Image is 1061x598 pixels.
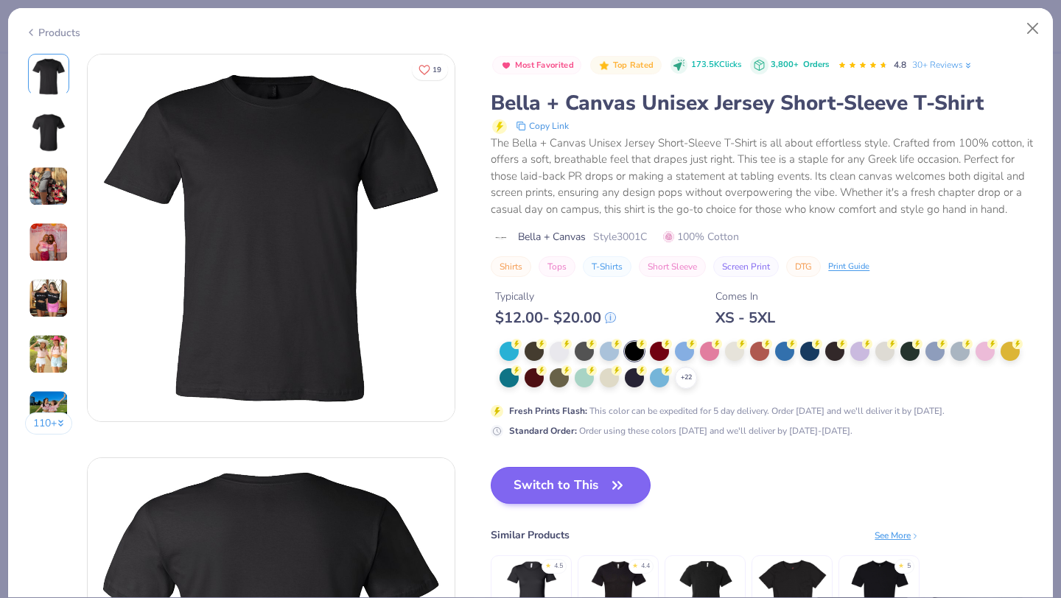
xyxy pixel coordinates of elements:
button: Badge Button [590,56,661,75]
span: 19 [433,66,441,74]
div: 4.4 [641,561,650,571]
div: Order using these colors [DATE] and we'll deliver by [DATE]-[DATE]. [509,424,852,437]
button: copy to clipboard [511,117,573,135]
div: Print Guide [828,261,869,273]
span: Style 3001C [593,229,647,245]
span: Orders [803,59,829,70]
div: 4.5 [554,561,563,571]
button: Like [412,59,448,80]
img: Front [31,57,66,97]
div: Products [25,25,80,41]
div: $ 12.00 - $ 20.00 [495,309,616,327]
img: brand logo [491,232,511,244]
span: + 22 [681,373,692,383]
div: XS - 5XL [715,309,775,327]
button: Tops [539,256,575,277]
div: Bella + Canvas Unisex Jersey Short-Sleeve T-Shirt [491,89,1036,117]
div: Typically [495,289,616,304]
span: Top Rated [613,61,654,69]
button: Badge Button [492,56,581,75]
button: Close [1019,15,1047,43]
span: Bella + Canvas [518,229,586,245]
img: User generated content [29,166,69,206]
div: The Bella + Canvas Unisex Jersey Short-Sleeve T-Shirt is all about effortless style. Crafted from... [491,135,1036,218]
img: Back [31,113,66,153]
span: 173.5K Clicks [691,59,741,71]
div: Comes In [715,289,775,304]
div: ★ [632,561,638,567]
span: 4.8 [894,59,906,71]
div: 5 [907,561,911,571]
img: Most Favorited sort [500,60,512,71]
button: Short Sleeve [639,256,706,277]
div: ★ [545,561,551,567]
div: Similar Products [491,527,570,543]
div: 4.8 Stars [838,54,888,77]
button: T-Shirts [583,256,631,277]
img: Front [88,54,455,422]
div: ★ [898,561,904,567]
strong: Fresh Prints Flash : [509,405,587,417]
strong: Standard Order : [509,425,577,437]
button: Shirts [491,256,531,277]
div: This color can be expedited for 5 day delivery. Order [DATE] and we'll deliver it by [DATE]. [509,404,945,418]
div: See More [875,529,920,542]
img: User generated content [29,390,69,430]
button: Screen Print [713,256,779,277]
button: 110+ [25,412,73,435]
button: Switch to This [491,467,651,504]
button: DTG [786,256,821,277]
img: User generated content [29,278,69,318]
img: User generated content [29,334,69,374]
img: Top Rated sort [598,60,610,71]
a: 30+ Reviews [912,58,973,71]
span: 100% Cotton [663,229,739,245]
div: 3,800+ [771,59,829,71]
span: Most Favorited [515,61,574,69]
img: User generated content [29,222,69,262]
